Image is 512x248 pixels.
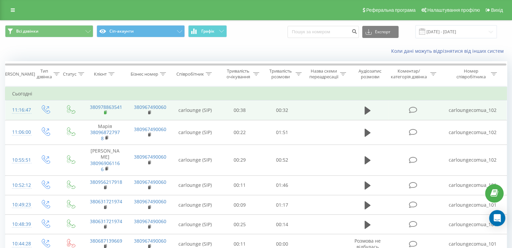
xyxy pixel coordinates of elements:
a: 380968727978 [90,129,120,141]
div: Коментар/категорія дзвінка [389,68,429,80]
td: carloungecomua_101 [439,195,507,215]
td: 00:14 [261,215,303,234]
td: 00:32 [261,100,303,120]
button: Сіп-акаунти [97,25,185,37]
a: 380967490060 [134,126,166,132]
div: Статус [63,71,76,77]
a: 380967490060 [134,198,166,205]
td: carloungecomua_101 [439,175,507,195]
td: 00:11 [218,175,261,195]
a: 380967490060 [134,238,166,244]
td: 00:29 [218,145,261,176]
span: Реферальна програма [366,7,416,13]
div: Співробітник [176,71,204,77]
div: 10:52:12 [12,179,26,192]
a: 380967490060 [134,218,166,224]
span: Графік [201,29,214,34]
a: 380687139669 [90,238,122,244]
td: [PERSON_NAME] [83,145,127,176]
td: 01:46 [261,175,303,195]
td: 00:09 [218,195,261,215]
span: Всі дзвінки [16,29,38,34]
td: carlounge (SIP) [171,145,219,176]
a: Коли дані можуть відрізнятися вiд інших систем [391,48,507,54]
td: carloungecomua_102 [439,120,507,145]
td: Сьогодні [5,87,507,100]
a: 380956217918 [90,179,122,185]
div: 11:16:47 [12,104,26,117]
td: carloungecomua_102 [439,100,507,120]
td: carlounge (SIP) [171,215,219,234]
div: Клієнт [94,71,107,77]
button: Всі дзвінки [5,25,93,37]
td: 00:25 [218,215,261,234]
div: 10:49:23 [12,198,26,211]
div: Аудіозапис розмови [353,68,386,80]
div: Номер співробітника [453,68,489,80]
td: carlounge (SIP) [171,120,219,145]
a: 380978863541 [90,104,122,110]
div: 11:06:00 [12,126,26,139]
div: Бізнес номер [131,71,158,77]
div: Назва схеми переадресації [309,68,338,80]
a: 380967490060 [134,179,166,185]
td: 00:22 [218,120,261,145]
td: Марія [83,120,127,145]
td: carlounge (SIP) [171,195,219,215]
td: 01:51 [261,120,303,145]
input: Пошук за номером [287,26,359,38]
a: 380631721974 [90,218,122,224]
td: carloungecomua_101 [439,215,507,234]
td: carlounge (SIP) [171,100,219,120]
div: 10:48:39 [12,218,26,231]
div: Тривалість очікування [225,68,252,80]
td: carlounge (SIP) [171,175,219,195]
td: 00:38 [218,100,261,120]
div: Open Intercom Messenger [489,210,505,226]
div: [PERSON_NAME] [1,71,35,77]
span: Вихід [491,7,503,13]
div: Тривалість розмови [267,68,294,80]
div: Тип дзвінка [37,68,52,80]
div: 10:55:51 [12,154,26,167]
span: Налаштування профілю [427,7,480,13]
a: 380967490060 [134,154,166,160]
td: 00:52 [261,145,303,176]
a: 380967490060 [134,104,166,110]
a: 380631721974 [90,198,122,205]
td: carloungecomua_102 [439,145,507,176]
button: Графік [188,25,227,37]
td: 01:17 [261,195,303,215]
button: Експорт [362,26,399,38]
a: 380969061166 [90,160,120,172]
